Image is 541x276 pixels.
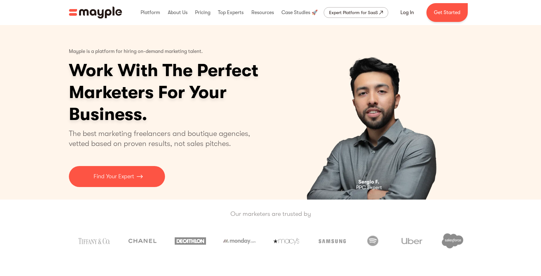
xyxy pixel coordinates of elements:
h1: Work With The Perfect Marketers For Your Business. [69,60,307,125]
div: carousel [276,25,472,200]
div: 1 of 4 [276,25,472,200]
p: Find Your Expert [94,172,134,181]
a: home [69,7,122,18]
img: Mayple logo [69,7,122,18]
p: Mayple is a platform for hiring on-demand marketing talent. [69,44,203,60]
div: Expert Platform for SaaS [329,9,378,16]
a: Get Started [426,3,468,22]
div: Top Experts [216,3,245,23]
div: About Us [166,3,189,23]
a: Log In [393,5,421,20]
a: Expert Platform for SaaS [324,7,388,18]
div: Platform [139,3,162,23]
p: The best marketing freelancers and boutique agencies, vetted based on proven results, not sales p... [69,128,258,148]
div: Pricing [193,3,212,23]
a: Find Your Expert [69,166,165,187]
div: Resources [250,3,276,23]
